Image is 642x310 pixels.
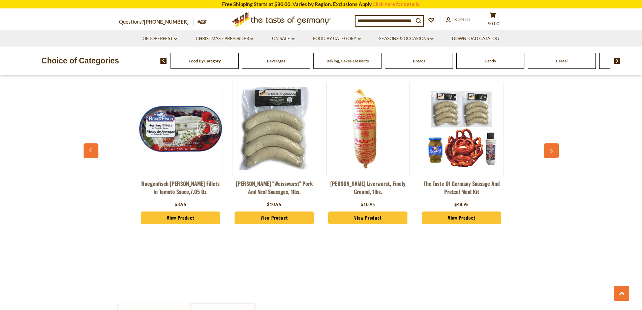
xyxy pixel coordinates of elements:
[233,87,316,170] img: Binkert's
[160,58,167,64] img: previous arrow
[446,16,470,23] a: Konto
[267,58,285,63] a: Beverages
[175,201,186,208] div: $3.95
[485,58,496,63] a: Candy
[119,18,194,26] p: Questions?
[379,35,433,43] a: Seasons & Occasions
[420,87,503,170] img: The Taste of Germany Sausage and Pretzel Meal Kit
[327,58,369,63] a: Baking, Cakes, Desserts
[454,201,469,208] div: $48.95
[326,179,410,200] a: [PERSON_NAME] Liverwurst, Finely Ground, 1lbs.
[361,201,375,208] div: $10.95
[139,87,222,170] img: Ruegenfisch Herring Fillets in Tomato Sauce,7.05 oz.
[452,35,499,43] a: Download Catalog
[272,35,295,43] a: On Sale
[143,35,177,43] a: Oktoberfest
[420,179,503,200] a: The Taste of Germany Sausage and Pretzel Meal Kit
[488,21,499,26] span: $0.00
[614,58,620,64] img: next arrow
[139,179,222,200] a: Ruegenfisch [PERSON_NAME] Fillets in Tomato Sauce,7.05 oz.
[313,35,361,43] a: Food By Category
[372,1,420,7] a: Click here for details.
[267,201,281,208] div: $10.95
[196,35,253,43] a: Christmas - PRE-ORDER
[328,212,408,224] a: View Product
[235,212,314,224] a: View Product
[556,58,568,63] a: Cereal
[483,12,503,29] button: $0.00
[422,212,501,224] a: View Product
[144,19,189,25] a: [PHONE_NUMBER]
[454,17,470,22] span: Konto
[189,58,221,63] a: Food By Category
[233,179,316,200] a: [PERSON_NAME] "Weisswurst" Pork and Veal Sausages, 1lbs.
[327,87,409,170] img: Binkert's Liverwurst, Finely Ground, 1lbs.
[141,212,220,224] a: View Product
[413,58,425,63] a: Breads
